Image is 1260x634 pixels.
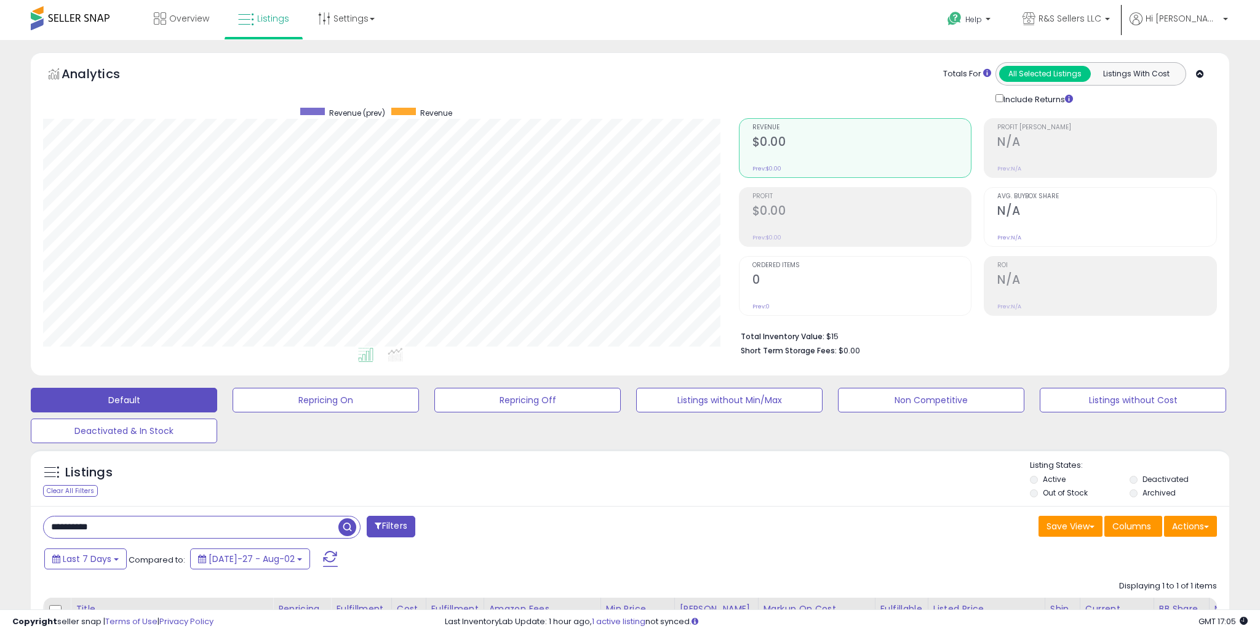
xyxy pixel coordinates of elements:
a: Help [938,2,1003,40]
div: Amazon Fees [489,603,596,616]
div: Fulfillable Quantity [880,603,923,628]
button: Default [31,388,217,412]
div: Fulfillment [336,603,386,616]
small: Prev: N/A [997,234,1021,241]
div: BB Share 24h. [1159,603,1204,628]
small: Prev: N/A [997,165,1021,172]
span: Listings [257,12,289,25]
div: Cost [397,603,421,628]
h2: N/A [997,204,1216,220]
span: Profit [PERSON_NAME] [997,124,1216,131]
div: Current Buybox Price [1085,603,1149,628]
label: Archived [1142,488,1176,498]
div: Displaying 1 to 1 of 1 items [1119,580,1217,592]
a: 1 active listing [592,616,645,627]
span: R&S Sellers LLC [1039,12,1101,25]
small: Prev: $0.00 [752,234,781,241]
span: Compared to: [129,554,185,566]
span: Revenue (prev) [329,108,385,118]
div: Min Price [606,603,669,628]
label: Out of Stock [1043,488,1088,498]
small: Prev: $0.00 [752,165,781,172]
span: Avg. Buybox Share [997,193,1216,200]
div: Last InventoryLab Update: 1 hour ago, not synced. [445,616,1248,628]
div: Title [76,603,268,616]
div: Totals For [943,68,991,80]
strong: Copyright [12,616,57,627]
h2: N/A [997,273,1216,289]
i: Get Help [947,11,962,26]
div: Clear All Filters [43,485,98,497]
span: [DATE]-27 - Aug-02 [209,553,295,565]
h2: N/A [997,135,1216,151]
span: ROI [997,262,1216,269]
button: Filters [367,516,415,537]
span: Overview [169,12,209,25]
div: Repricing [278,603,325,616]
span: Hi [PERSON_NAME] [1146,12,1219,25]
b: Short Term Storage Fees: [741,345,837,356]
span: Revenue [752,124,971,131]
button: Actions [1164,516,1217,537]
button: Repricing On [233,388,419,412]
div: Markup on Cost [764,603,870,628]
label: Active [1043,474,1066,484]
div: Fulfillment Cost [431,603,479,628]
button: All Selected Listings [999,66,1091,82]
button: Columns [1104,516,1162,537]
a: Privacy Policy [159,616,213,627]
div: Listed Price [933,603,1040,616]
h5: Analytics [62,65,144,86]
small: Prev: N/A [997,303,1021,310]
a: Terms of Use [105,616,157,627]
button: Repricing Off [434,388,621,412]
button: Listings without Min/Max [636,388,823,412]
h2: $0.00 [752,135,971,151]
span: Ordered Items [752,262,971,269]
button: Last 7 Days [44,548,127,569]
div: seller snap | | [12,616,213,628]
span: Last 7 Days [63,553,111,565]
span: 2025-08-10 17:05 GMT [1198,616,1248,627]
button: [DATE]-27 - Aug-02 [190,548,310,569]
div: Ship Price [1050,603,1075,628]
h5: Listings [65,464,113,481]
button: Listings without Cost [1040,388,1226,412]
div: Include Returns [986,92,1088,106]
span: Profit [752,193,971,200]
h2: $0.00 [752,204,971,220]
button: Save View [1039,516,1102,537]
div: [PERSON_NAME] [680,603,753,616]
h2: 0 [752,273,971,289]
small: Prev: 0 [752,303,770,310]
div: Num of Comp. [1214,603,1259,628]
span: Columns [1112,520,1151,532]
button: Non Competitive [838,388,1024,412]
button: Listings With Cost [1090,66,1182,82]
a: Hi [PERSON_NAME] [1130,12,1228,40]
li: $15 [741,328,1208,343]
span: $0.00 [839,345,860,356]
p: Listing States: [1030,460,1229,471]
b: Total Inventory Value: [741,331,824,342]
span: Revenue [420,108,452,118]
span: Help [965,14,982,25]
label: Deactivated [1142,474,1189,484]
button: Deactivated & In Stock [31,419,217,443]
